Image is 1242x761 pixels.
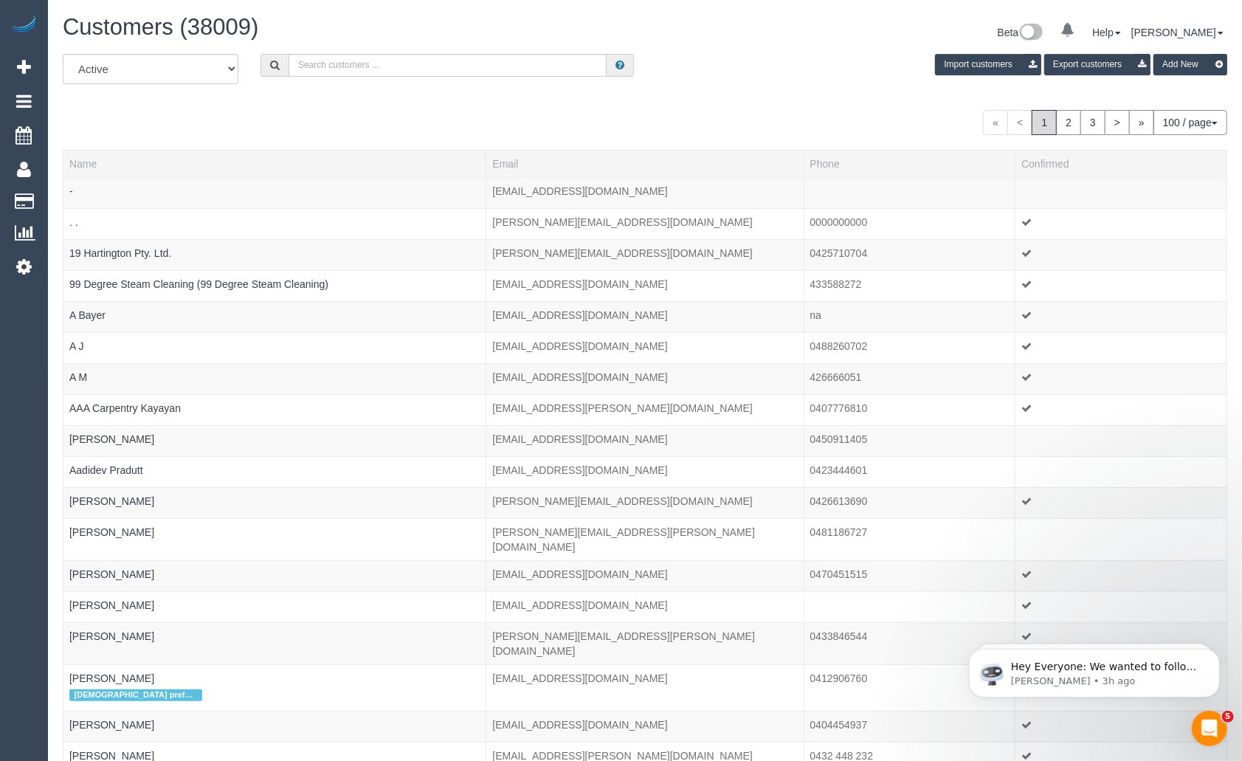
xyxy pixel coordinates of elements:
a: A M [69,371,87,383]
a: Aadidev Pradutt [69,464,143,476]
td: Email [486,239,804,270]
td: Phone [804,208,1015,239]
div: Tags [69,292,480,295]
div: Tags [69,323,480,326]
td: Confirmed [1015,394,1227,425]
button: Import customers [935,54,1041,75]
td: Confirmed [1015,177,1227,208]
td: Confirmed [1015,711,1227,742]
th: Confirmed [1015,150,1227,177]
td: Name [63,456,486,487]
input: Search customers ... [289,54,607,77]
div: Tags [69,686,480,705]
td: Name [63,301,486,332]
a: 3 [1080,110,1105,135]
td: Email [486,177,804,208]
td: Email [486,518,804,560]
td: Phone [804,332,1015,363]
td: Name [63,363,486,394]
button: Add New [1153,54,1227,75]
a: [PERSON_NAME] [69,568,154,580]
td: Phone [804,425,1015,456]
a: [PERSON_NAME] [69,719,154,731]
a: Beta [998,27,1043,38]
td: Phone [804,270,1015,301]
td: Confirmed [1015,425,1227,456]
td: Email [486,711,804,742]
td: Email [486,456,804,487]
div: Tags [69,478,480,481]
td: Email [486,487,804,518]
a: [PERSON_NAME] [69,433,154,445]
td: Phone [804,394,1015,425]
td: Name [63,332,486,363]
td: Name [63,270,486,301]
td: Phone [804,622,1015,664]
td: Name [63,177,486,208]
td: Phone [804,301,1015,332]
td: Confirmed [1015,332,1227,363]
td: Confirmed [1015,270,1227,301]
td: Confirmed [1015,363,1227,394]
a: [PERSON_NAME] [69,495,154,507]
td: Confirmed [1015,239,1227,270]
iframe: Intercom live chat [1192,711,1227,746]
td: Email [486,363,804,394]
a: [PERSON_NAME] [69,630,154,642]
span: « [983,110,1008,135]
a: [PERSON_NAME] [1131,27,1224,38]
button: 100 / page [1153,110,1227,135]
iframe: Intercom notifications message [947,618,1242,721]
span: < [1007,110,1032,135]
td: Email [486,591,804,622]
span: Hey Everyone: We wanted to follow up and let you know we have been closely monitoring the account... [64,43,252,202]
td: Name [63,208,486,239]
td: Name [63,560,486,591]
td: Email [486,394,804,425]
td: Phone [804,487,1015,518]
td: Name [63,518,486,560]
td: Confirmed [1015,208,1227,239]
div: Tags [69,582,480,585]
span: Customers (38009) [63,14,258,40]
a: [PERSON_NAME] [69,599,154,611]
td: Name [63,487,486,518]
td: Phone [804,518,1015,560]
div: Tags [69,261,480,264]
span: 5 [1222,711,1234,723]
a: . . [69,216,78,228]
td: Email [486,560,804,591]
td: Email [486,301,804,332]
td: Name [63,239,486,270]
td: Phone [804,711,1015,742]
a: [PERSON_NAME] [69,526,154,538]
th: Phone [804,150,1015,177]
td: Phone [804,239,1015,270]
a: 19 Hartington Pty. Ltd. [69,247,171,259]
td: Email [486,270,804,301]
a: » [1129,110,1154,135]
td: Phone [804,363,1015,394]
td: Phone [804,560,1015,591]
div: Tags [69,199,480,202]
td: Phone [804,591,1015,622]
td: Phone [804,664,1015,711]
img: New interface [1018,24,1043,43]
td: Name [63,711,486,742]
img: Automaid Logo [9,15,38,35]
td: Email [486,664,804,711]
div: Tags [69,354,480,357]
div: Tags [69,540,480,543]
a: [PERSON_NAME] [69,672,154,684]
td: Email [486,622,804,664]
td: Confirmed [1015,591,1227,622]
a: A Bayer [69,309,106,321]
div: Tags [69,509,480,512]
button: Export customers [1044,54,1150,75]
div: Tags [69,644,480,647]
td: Email [486,425,804,456]
a: - [69,185,73,197]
